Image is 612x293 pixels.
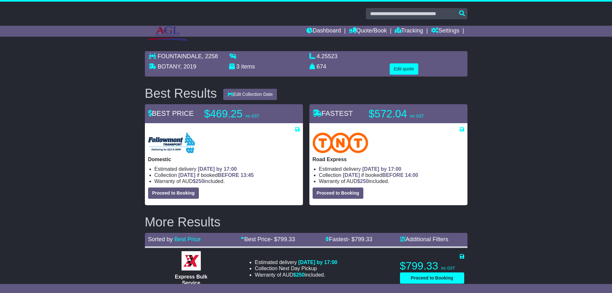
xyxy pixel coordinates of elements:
span: [DATE] by 17:00 [198,166,237,172]
a: Best Price- $799.33 [241,236,295,243]
span: 14:00 [405,172,418,178]
p: $469.25 [204,107,285,120]
span: $ [193,179,204,184]
span: - $ [348,236,372,243]
li: Collection [155,172,300,178]
p: Road Express [313,156,464,162]
p: Domestic [148,156,300,162]
li: Warranty of AUD included. [319,178,464,184]
button: Proceed to Booking [313,188,363,199]
span: 250 [296,272,305,278]
span: $ [293,272,305,278]
span: if booked [343,172,418,178]
span: items [241,63,255,70]
img: TNT Domestic: Road Express [313,133,368,153]
a: Best Price [174,236,201,243]
span: inc GST [441,266,455,270]
a: Additional Filters [400,236,448,243]
span: [DATE] by 17:00 [362,166,402,172]
li: Estimated delivery [319,166,464,172]
h2: More Results [145,215,467,229]
span: 250 [196,179,204,184]
span: FOUNTAINDALE [158,53,202,60]
span: 4.25523 [317,53,338,60]
button: Edit Collection Date [223,89,277,100]
span: 13:45 [241,172,254,178]
span: BOTANY [158,63,180,70]
p: $799.33 [400,260,464,272]
p: $572.04 [369,107,449,120]
div: Best Results [142,86,220,100]
span: FASTEST [313,109,353,117]
a: Fastest- $799.33 [325,236,372,243]
button: Proceed to Booking [148,188,199,199]
span: 674 [317,63,326,70]
img: Followmont Transport: Domestic [148,133,195,153]
li: Warranty of AUD included. [255,272,337,278]
li: Collection [255,265,337,271]
span: 250 [360,179,369,184]
a: Dashboard [306,26,341,37]
span: 799.33 [355,236,372,243]
span: BEFORE [218,172,239,178]
span: 799.33 [277,236,295,243]
span: 3 [236,63,240,70]
span: BEST PRICE [148,109,194,117]
span: inc GST [245,114,259,118]
span: Express Bulk Service [175,274,207,286]
span: inc GST [410,114,424,118]
span: Sorted by [148,236,173,243]
span: [DATE] by 17:00 [298,260,337,265]
span: Next Day Pickup [279,266,317,271]
span: , 2019 [180,63,196,70]
li: Collection [319,172,464,178]
button: Edit quote [390,63,418,75]
a: Quote/Book [349,26,387,37]
span: , 2258 [202,53,218,60]
li: Warranty of AUD included. [155,178,300,184]
img: Border Express: Express Bulk Service [182,251,201,270]
span: [DATE] [343,172,360,178]
button: Proceed to Booking [400,272,464,284]
a: Tracking [395,26,423,37]
a: Settings [431,26,459,37]
li: Estimated delivery [155,166,300,172]
span: $ [357,179,369,184]
span: - $ [271,236,295,243]
span: BEFORE [382,172,404,178]
span: [DATE] [178,172,195,178]
li: Estimated delivery [255,259,337,265]
span: if booked [178,172,253,178]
